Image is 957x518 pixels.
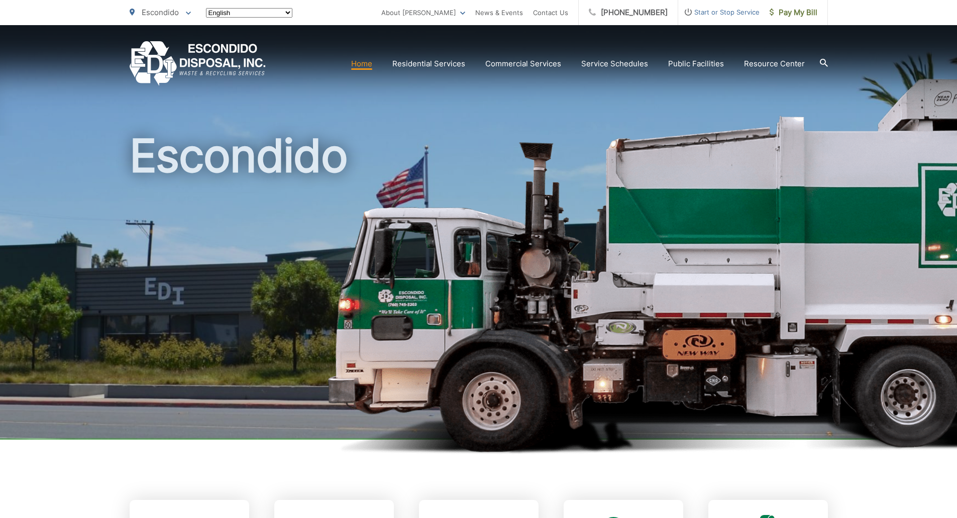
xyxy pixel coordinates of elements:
a: News & Events [475,7,523,19]
a: Residential Services [392,58,465,70]
a: Resource Center [744,58,805,70]
span: Pay My Bill [770,7,817,19]
a: About [PERSON_NAME] [381,7,465,19]
a: Home [351,58,372,70]
a: EDCD logo. Return to the homepage. [130,41,266,86]
h1: Escondido [130,131,828,449]
select: Select a language [206,8,292,18]
a: Public Facilities [668,58,724,70]
a: Service Schedules [581,58,648,70]
span: Escondido [142,8,179,17]
a: Commercial Services [485,58,561,70]
a: Contact Us [533,7,568,19]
